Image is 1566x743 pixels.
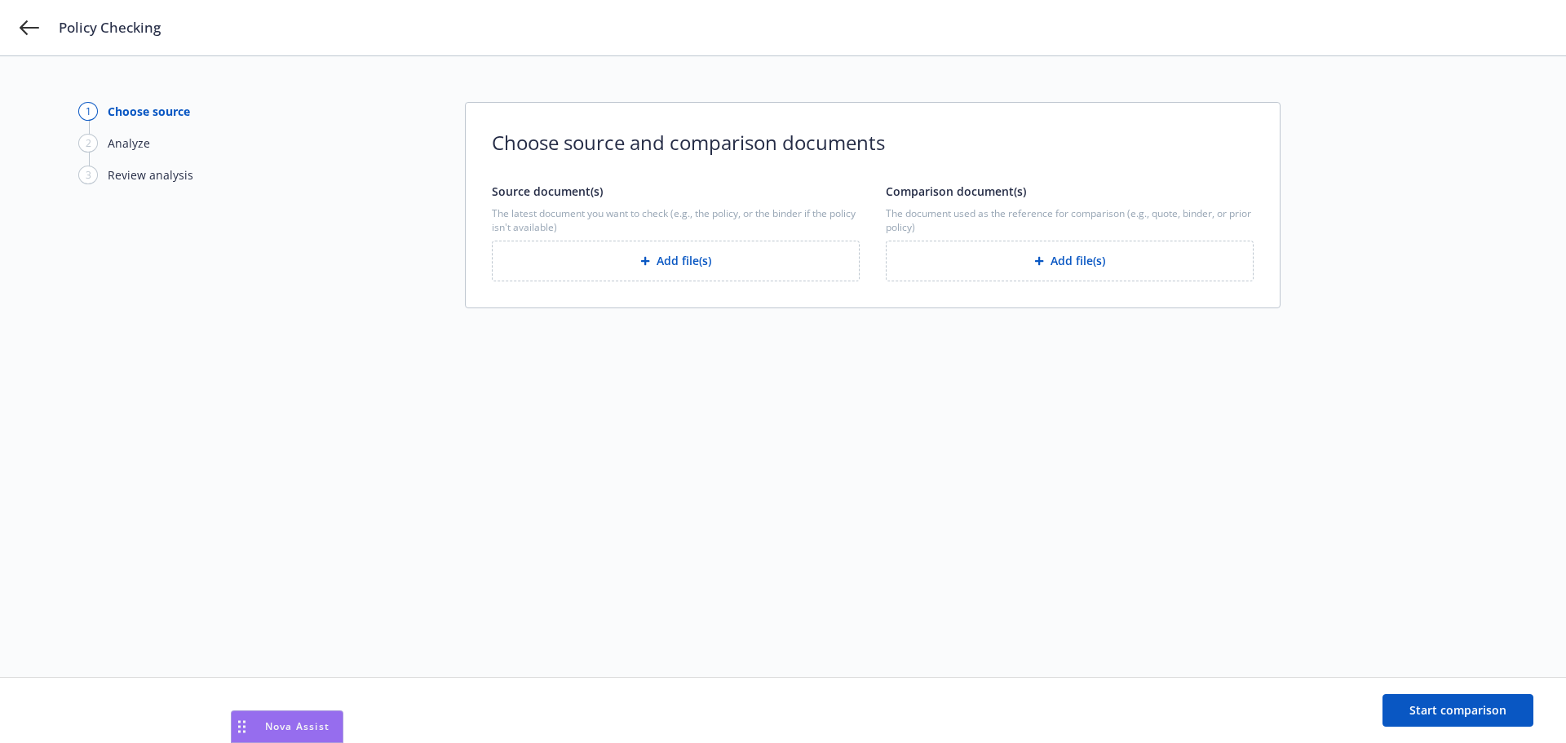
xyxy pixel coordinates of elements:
div: 1 [78,102,98,121]
span: Choose source and comparison documents [492,129,1254,157]
button: Add file(s) [886,241,1254,281]
div: Choose source [108,103,190,120]
div: Review analysis [108,166,193,184]
button: Start comparison [1382,694,1533,727]
span: Nova Assist [265,719,330,733]
span: Source document(s) [492,184,603,199]
span: Start comparison [1409,702,1506,718]
span: Comparison document(s) [886,184,1026,199]
span: The document used as the reference for comparison (e.g., quote, binder, or prior policy) [886,206,1254,234]
span: Policy Checking [59,18,161,38]
div: Analyze [108,135,150,152]
div: 3 [78,166,98,184]
span: The latest document you want to check (e.g., the policy, or the binder if the policy isn't availa... [492,206,860,234]
button: Nova Assist [231,710,343,743]
div: 2 [78,134,98,153]
button: Add file(s) [492,241,860,281]
div: Drag to move [232,711,252,742]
